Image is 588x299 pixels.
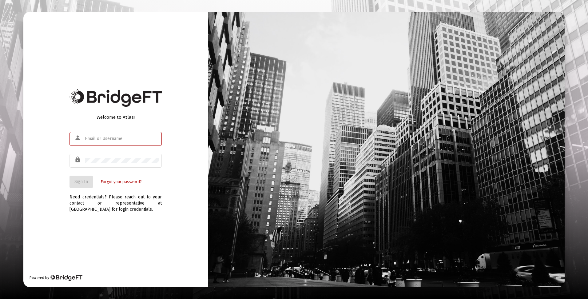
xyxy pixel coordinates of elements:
[101,179,141,185] a: Forgot your password?
[74,179,88,184] span: Sign In
[70,188,162,213] div: Need credentials? Please reach out to your contact or representative at [GEOGRAPHIC_DATA] for log...
[70,114,162,120] div: Welcome to Atlas!
[74,156,82,163] mat-icon: lock
[50,275,82,281] img: Bridge Financial Technology Logo
[74,134,82,142] mat-icon: person
[85,136,159,141] input: Email or Username
[30,275,82,281] div: Powered by
[70,176,93,188] button: Sign In
[70,89,162,107] img: Bridge Financial Technology Logo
